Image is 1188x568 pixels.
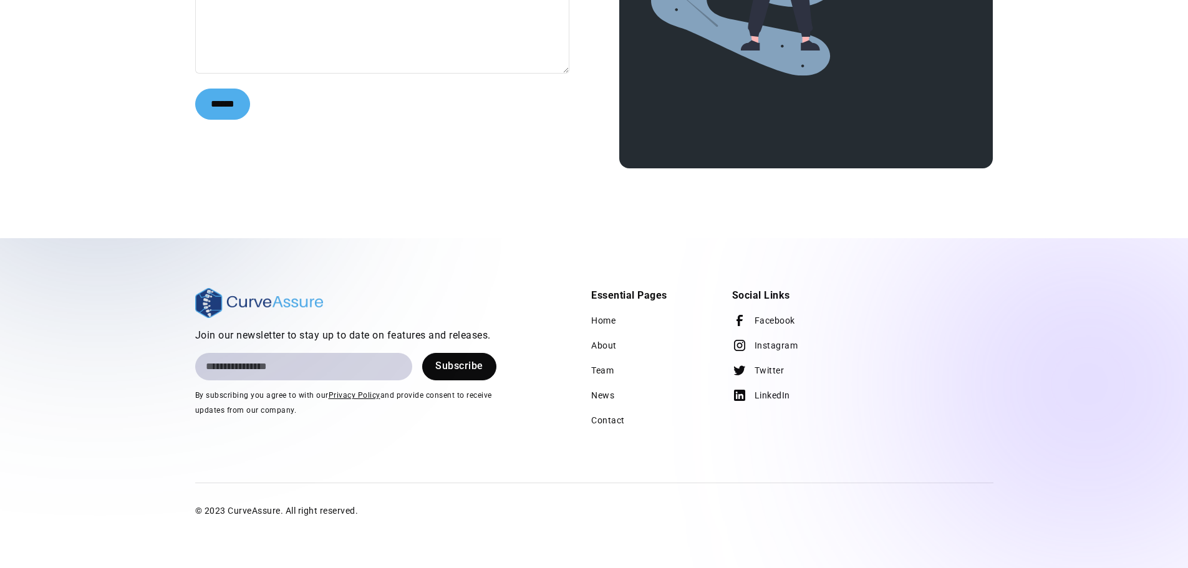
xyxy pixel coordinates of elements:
[591,408,625,433] a: Contact
[755,313,795,328] div: Facebook
[329,391,380,400] a: Privacy Policy
[591,358,614,383] a: Team
[732,383,790,408] a: LinkedIn
[732,358,785,383] a: Twitter
[591,383,614,408] a: News
[755,388,790,403] div: LinkedIn
[755,363,785,378] div: Twitter
[591,333,617,358] a: About
[732,288,790,303] div: Social Links
[195,353,496,380] form: Email Form
[755,338,798,353] div: Instagram
[591,288,667,303] div: Essential Pages
[732,308,795,333] a: Facebook
[195,503,359,518] div: © 2023 CurveAssure. All right reserved.
[732,333,798,358] a: Instagram
[422,353,496,380] a: Subscribe
[591,308,616,333] a: Home
[195,328,496,343] div: Join our newsletter to stay up to date on features and releases.
[195,388,496,418] div: By subscribing you agree to with our and provide consent to receive updates from our company.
